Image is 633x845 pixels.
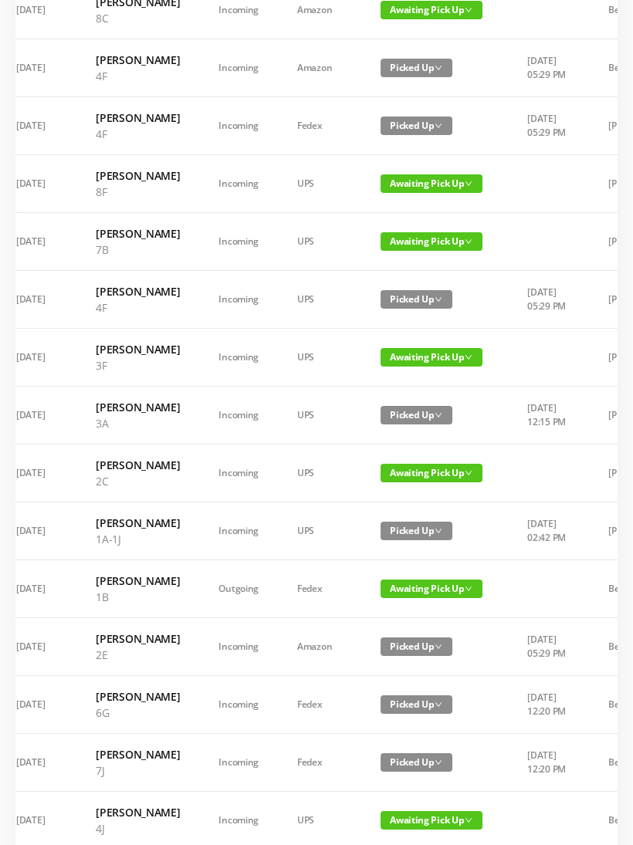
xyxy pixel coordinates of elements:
td: UPS [278,444,361,502]
p: 2C [96,473,180,489]
p: 3A [96,415,180,431]
i: icon: down [435,701,442,708]
i: icon: down [435,411,442,419]
td: Fedex [278,560,361,618]
i: icon: down [435,527,442,535]
td: Incoming [199,502,278,560]
i: icon: down [435,759,442,766]
td: Fedex [278,676,361,734]
td: Fedex [278,734,361,792]
h6: [PERSON_NAME] [96,630,180,647]
h6: [PERSON_NAME] [96,52,180,68]
h6: [PERSON_NAME] [96,457,180,473]
p: 4F [96,68,180,84]
h6: [PERSON_NAME] [96,167,180,184]
h6: [PERSON_NAME] [96,515,180,531]
i: icon: down [465,469,472,477]
span: Picked Up [381,406,452,424]
span: Awaiting Pick Up [381,174,482,193]
td: [DATE] 02:42 PM [508,502,589,560]
td: Outgoing [199,560,278,618]
span: Picked Up [381,637,452,656]
td: Incoming [199,444,278,502]
td: [DATE] 05:29 PM [508,618,589,676]
span: Picked Up [381,59,452,77]
i: icon: down [435,296,442,303]
td: Amazon [278,39,361,97]
i: icon: down [435,122,442,130]
span: Picked Up [381,753,452,772]
i: icon: down [435,64,442,72]
i: icon: down [465,6,472,14]
td: Incoming [199,39,278,97]
h6: [PERSON_NAME] [96,225,180,242]
h6: [PERSON_NAME] [96,399,180,415]
td: UPS [278,329,361,387]
p: 7J [96,762,180,779]
p: 3F [96,357,180,373]
td: UPS [278,502,361,560]
td: [DATE] 12:20 PM [508,676,589,734]
td: Incoming [199,97,278,155]
td: UPS [278,387,361,444]
td: [DATE] 12:15 PM [508,387,589,444]
td: Incoming [199,618,278,676]
h6: [PERSON_NAME] [96,573,180,589]
td: Incoming [199,387,278,444]
td: UPS [278,213,361,271]
h6: [PERSON_NAME] [96,283,180,299]
td: [DATE] 05:29 PM [508,271,589,329]
h6: [PERSON_NAME] [96,688,180,705]
td: UPS [278,271,361,329]
p: 6G [96,705,180,721]
p: 2E [96,647,180,663]
span: Awaiting Pick Up [381,1,482,19]
span: Awaiting Pick Up [381,580,482,598]
p: 4F [96,299,180,316]
span: Picked Up [381,522,452,540]
td: Incoming [199,271,278,329]
i: icon: down [465,816,472,824]
td: Incoming [199,676,278,734]
span: Awaiting Pick Up [381,348,482,367]
p: 8C [96,10,180,26]
i: icon: down [465,238,472,245]
i: icon: down [465,353,472,361]
h6: [PERSON_NAME] [96,341,180,357]
td: [DATE] 12:20 PM [508,734,589,792]
td: [DATE] 05:29 PM [508,97,589,155]
p: 7B [96,242,180,258]
span: Picked Up [381,290,452,309]
p: 1A-1J [96,531,180,547]
i: icon: down [465,585,472,593]
span: Picked Up [381,695,452,714]
p: 4F [96,126,180,142]
td: [DATE] 05:29 PM [508,39,589,97]
p: 4J [96,820,180,837]
h6: [PERSON_NAME] [96,746,180,762]
td: Amazon [278,618,361,676]
i: icon: down [435,643,442,651]
td: Incoming [199,155,278,213]
span: Awaiting Pick Up [381,464,482,482]
span: Awaiting Pick Up [381,811,482,830]
h6: [PERSON_NAME] [96,110,180,126]
h6: [PERSON_NAME] [96,804,180,820]
td: Incoming [199,213,278,271]
p: 1B [96,589,180,605]
span: Awaiting Pick Up [381,232,482,251]
td: Fedex [278,97,361,155]
td: Incoming [199,734,278,792]
p: 8F [96,184,180,200]
i: icon: down [465,180,472,188]
span: Picked Up [381,117,452,135]
td: UPS [278,155,361,213]
td: Incoming [199,329,278,387]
